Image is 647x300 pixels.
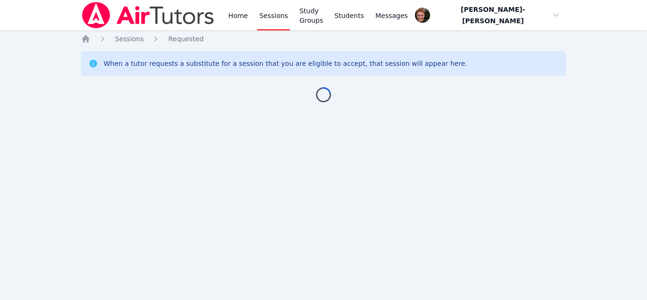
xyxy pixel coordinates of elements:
[104,59,467,68] div: When a tutor requests a substitute for a session that you are eligible to accept, that session wi...
[168,35,203,43] span: Requested
[376,11,408,20] span: Messages
[81,34,566,44] nav: Breadcrumb
[168,34,203,44] a: Requested
[81,2,215,28] img: Air Tutors
[115,34,144,44] a: Sessions
[115,35,144,43] span: Sessions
